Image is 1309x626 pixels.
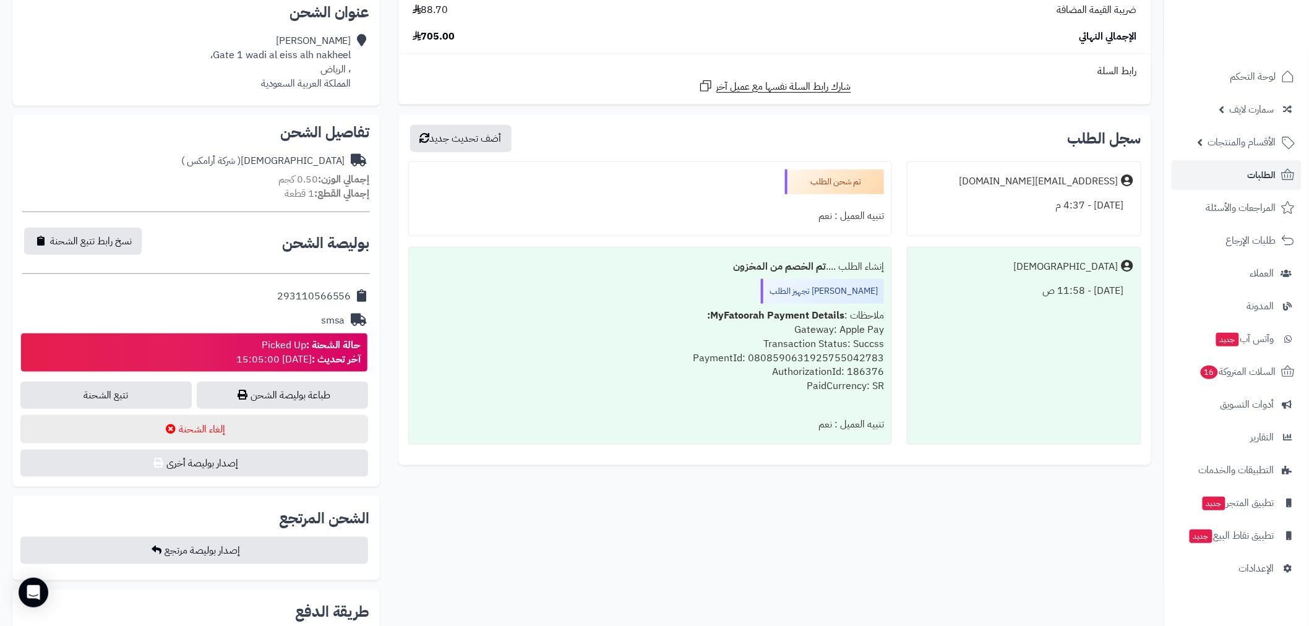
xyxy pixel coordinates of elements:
span: الإجمالي النهائي [1079,30,1137,44]
span: تطبيق نقاط البيع [1188,527,1274,544]
span: أدوات التسويق [1221,396,1274,413]
a: شارك رابط السلة نفسها مع عميل آخر [698,79,851,94]
h3: سجل الطلب [1068,131,1141,146]
img: logo-2.png [1225,28,1297,54]
div: [DATE] - 11:58 ص [915,279,1133,303]
div: ملاحظات : Gateway: Apple Pay Transaction Status: Succss PaymentId: 0808590631925755042783 Authori... [416,304,884,413]
span: ضريبة القيمة المضافة [1057,3,1137,17]
span: وآتس آب [1215,330,1274,348]
small: 0.50 كجم [278,172,370,187]
span: جديد [1216,333,1239,346]
span: الطلبات [1248,166,1276,184]
h2: بوليصة الشحن [282,236,370,251]
a: أدوات التسويق [1172,390,1302,419]
a: الطلبات [1172,160,1302,190]
button: نسخ رابط تتبع الشحنة [24,228,142,255]
div: smsa [321,314,345,328]
h2: طريقة الدفع [295,604,370,619]
span: جديد [1203,497,1225,510]
div: [DEMOGRAPHIC_DATA] [181,154,345,168]
a: السلات المتروكة16 [1172,357,1302,387]
button: إصدار بوليصة أخرى [20,450,368,477]
span: السلات المتروكة [1200,363,1276,380]
strong: إجمالي الوزن: [318,172,370,187]
span: لوحة التحكم [1230,68,1276,85]
b: MyFatoorah Payment Details: [707,308,844,323]
strong: آخر تحديث : [312,352,361,367]
span: 16 [1201,366,1219,380]
a: تطبيق المتجرجديد [1172,488,1302,518]
a: المراجعات والأسئلة [1172,193,1302,223]
div: [DEMOGRAPHIC_DATA] [1014,260,1118,274]
a: التطبيقات والخدمات [1172,455,1302,485]
div: 293110566556 [277,289,351,304]
h2: تفاصيل الشحن [22,125,370,140]
span: جديد [1190,530,1212,543]
span: العملاء [1250,265,1274,282]
a: لوحة التحكم [1172,62,1302,92]
a: تطبيق نقاط البيعجديد [1172,521,1302,551]
span: المراجعات والأسئلة [1206,199,1276,217]
span: ( شركة أرامكس ) [181,153,241,168]
div: رابط السلة [403,64,1146,79]
span: التطبيقات والخدمات [1199,461,1274,479]
span: المدونة [1247,298,1274,315]
span: 705.00 [413,30,455,44]
span: الأقسام والمنتجات [1208,134,1276,151]
small: 1 قطعة [285,186,370,201]
span: التقارير [1251,429,1274,446]
button: إصدار بوليصة مرتجع [20,537,368,564]
a: الإعدادات [1172,554,1302,583]
a: طباعة بوليصة الشحن [197,382,368,409]
div: [PERSON_NAME] تجهيز الطلب [761,279,884,304]
button: إلغاء الشحنة [20,415,368,444]
div: [EMAIL_ADDRESS][DOMAIN_NAME] [959,174,1118,189]
a: طلبات الإرجاع [1172,226,1302,255]
div: Picked Up [DATE] 15:05:00 [236,338,361,367]
strong: إجمالي القطع: [314,186,370,201]
h2: الشحن المرتجع [279,511,370,526]
span: طلبات الإرجاع [1226,232,1276,249]
div: [PERSON_NAME] Gate 1 wadi al eiss alh nakheel، ، الرياض المملكة العربية السعودية [210,34,351,90]
span: شارك رابط السلة نفسها مع عميل آخر [716,80,851,94]
div: تنبيه العميل : نعم [416,204,884,228]
span: الإعدادات [1239,560,1274,577]
h2: عنوان الشحن [22,5,370,20]
span: نسخ رابط تتبع الشحنة [50,234,132,249]
div: [DATE] - 4:37 م [915,194,1133,218]
span: 88.70 [413,3,448,17]
a: التقارير [1172,422,1302,452]
a: العملاء [1172,259,1302,288]
span: سمارت لايف [1230,101,1274,118]
a: وآتس آبجديد [1172,324,1302,354]
div: تنبيه العميل : نعم [416,413,884,437]
div: تم شحن الطلب [785,169,884,194]
span: تطبيق المتجر [1201,494,1274,512]
b: تم الخصم من المخزون [733,259,826,274]
a: المدونة [1172,291,1302,321]
div: Open Intercom Messenger [19,578,48,607]
a: تتبع الشحنة [20,382,192,409]
div: إنشاء الطلب .... [416,255,884,279]
strong: حالة الشحنة : [306,338,361,353]
button: أضف تحديث جديد [410,125,512,152]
